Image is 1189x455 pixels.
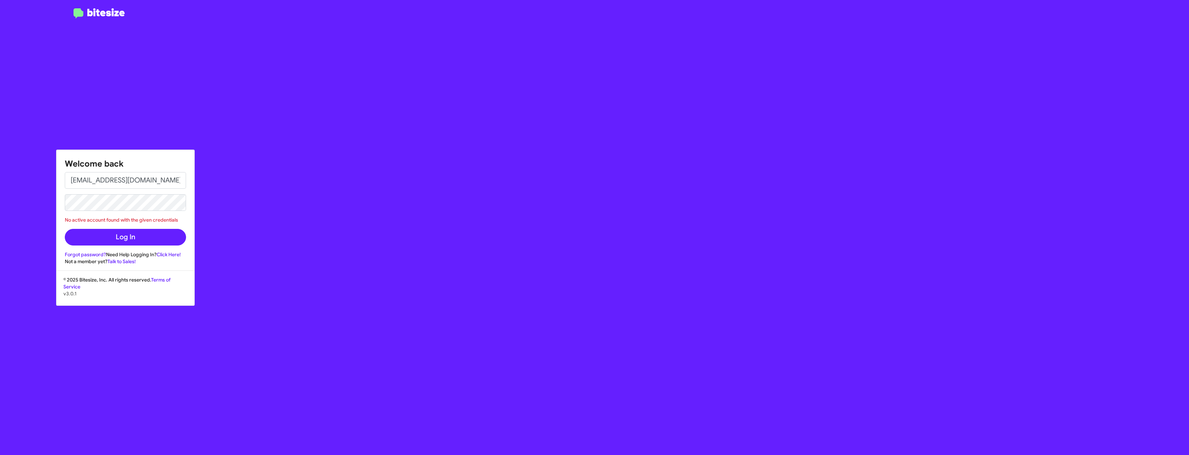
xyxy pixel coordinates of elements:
[65,216,186,223] div: No active account found with the given credentials
[65,258,186,265] div: Not a member yet?
[157,251,181,258] a: Click Here!
[63,290,187,297] p: v3.0.1
[56,276,194,305] div: © 2025 Bitesize, Inc. All rights reserved.
[65,251,106,258] a: Forgot password?
[107,258,136,265] a: Talk to Sales!
[65,229,186,246] button: Log In
[63,277,170,290] a: Terms of Service
[65,251,186,258] div: Need Help Logging In?
[65,158,186,169] h1: Welcome back
[65,172,186,189] input: Email address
